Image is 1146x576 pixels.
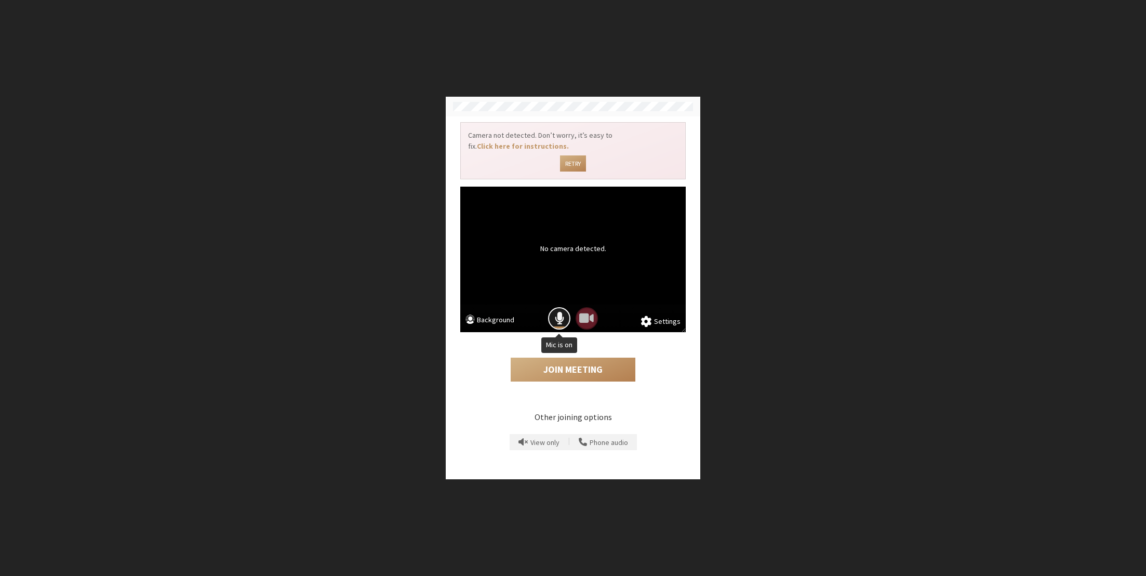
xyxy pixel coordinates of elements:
[576,307,598,330] button: No camera detected.
[465,315,514,328] button: Background
[540,243,606,254] p: No camera detected.
[590,439,628,447] span: Phone audio
[515,434,563,451] button: Prevent echo when there is already an active mic and speaker in the room.
[511,358,635,382] button: Join Meeting
[548,307,570,330] button: Mic is on
[560,155,585,172] button: Retry
[530,439,559,447] span: View only
[477,141,569,151] a: Click here for instructions.
[575,434,632,451] button: Use your phone for mic and speaker while you view the meeting on this device.
[641,316,681,328] button: Settings
[460,411,686,423] p: Other joining options
[468,130,678,152] p: Camera not detected. Don’t worry, it’s easy to fix.
[568,436,570,449] span: |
